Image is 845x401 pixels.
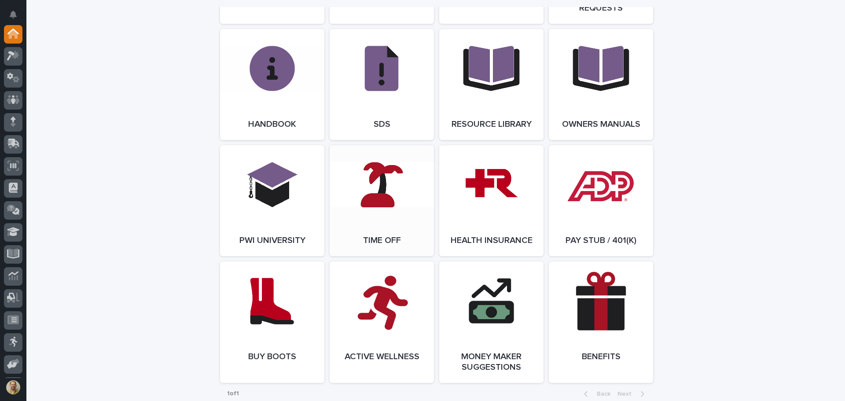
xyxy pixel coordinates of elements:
button: Notifications [4,5,22,24]
a: Active Wellness [330,261,434,383]
button: Next [614,390,651,398]
button: Back [577,390,614,398]
a: Owners Manuals [549,29,653,140]
a: Money Maker Suggestions [439,261,544,383]
a: PWI University [220,145,324,256]
a: SDS [330,29,434,140]
a: Pay Stub / 401(k) [549,145,653,256]
div: Notifications [11,11,22,25]
span: Back [591,391,610,397]
a: Buy Boots [220,261,324,383]
a: Benefits [549,261,653,383]
span: Next [617,391,637,397]
a: Resource Library [439,29,544,140]
a: Handbook [220,29,324,140]
button: users-avatar [4,378,22,397]
a: Time Off [330,145,434,256]
a: Health Insurance [439,145,544,256]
